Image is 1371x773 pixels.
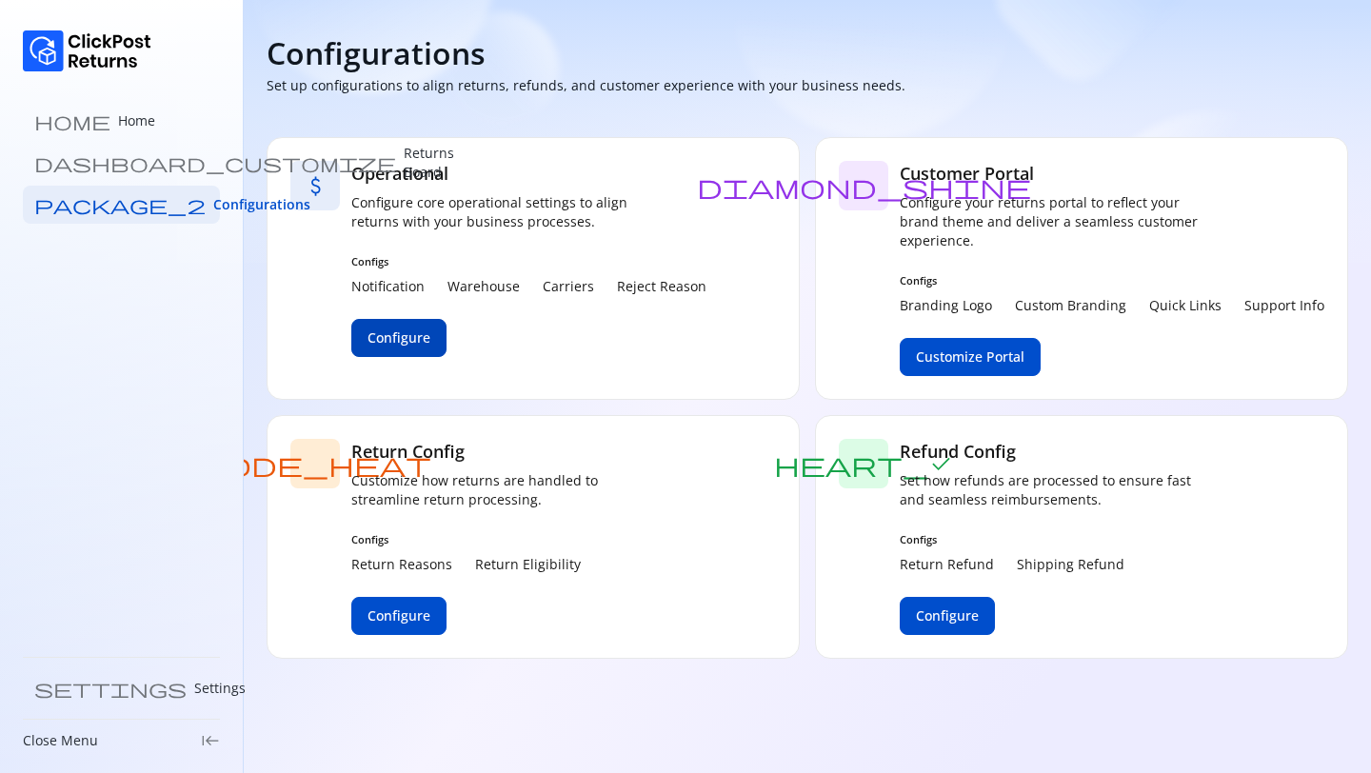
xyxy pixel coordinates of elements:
span: dashboard_customize [34,153,396,172]
span: Configs [900,273,1324,288]
p: Quick Links [1149,296,1222,315]
p: Returns Board [404,144,454,182]
span: home [34,111,110,130]
h5: Return Config [351,439,656,464]
span: package_2 [34,195,206,214]
p: Home [118,111,155,130]
span: Configure [916,606,979,625]
span: Configs [900,532,1204,547]
p: Return Eligibility [475,555,581,574]
p: Return Reasons [351,555,452,574]
h4: Configurations [267,34,486,72]
p: Close Menu [23,731,98,750]
p: Set how refunds are processed to ensure fast and seamless reimbursements. [900,471,1204,509]
span: mode_heat [200,451,431,477]
p: Warehouse [447,277,520,296]
p: Settings [194,679,246,698]
span: keyboard_tab_rtl [201,731,220,750]
p: Configure core operational settings to align returns with your business processes. [351,193,656,231]
p: Custom Branding [1015,296,1126,315]
span: attach_money [303,173,328,199]
h5: Refund Config [900,439,1204,464]
p: Branding Logo [900,296,992,315]
p: Support Info [1244,296,1324,315]
div: Close Menukeyboard_tab_rtl [23,731,220,750]
span: Configs [351,254,706,269]
span: Configs [351,532,656,547]
a: settings Settings [23,669,220,707]
p: Configure your returns portal to reflect your brand theme and deliver a seamless customer experie... [900,193,1204,250]
h5: Customer Portal [900,161,1324,186]
span: settings [34,679,187,698]
span: Configure [368,328,430,347]
h5: Operational [351,161,706,186]
button: Configure [900,597,995,635]
p: Shipping Refund [1017,555,1124,574]
span: diamond_shine [697,173,1031,199]
span: Customize Portal [916,347,1024,367]
a: package_2 Configurations [23,186,220,224]
a: dashboard_customize Returns Board [23,144,220,182]
img: Logo [23,30,151,71]
button: Customize Portal [900,338,1041,376]
button: Configure [351,597,447,635]
p: Customize how returns are handled to streamline return processing. [351,471,656,509]
button: Configure [351,319,447,357]
p: Carriers [543,277,594,296]
span: Configurations [213,195,310,214]
a: home Home [23,102,220,140]
span: heart_check [774,451,954,477]
p: Return Refund [900,555,994,574]
span: Configure [368,606,430,625]
p: Reject Reason [617,277,706,296]
p: Set up configurations to align returns, refunds, and customer experience with your business needs. [267,76,905,95]
p: Notification [351,277,425,296]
